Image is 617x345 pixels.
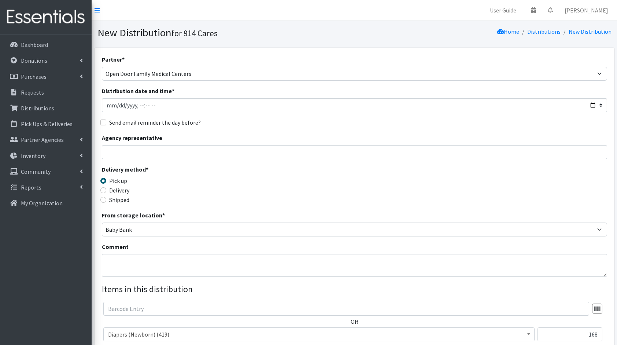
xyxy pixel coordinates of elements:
a: Dashboard [3,37,89,52]
abbr: required [146,166,148,173]
label: Distribution date and time [102,87,174,95]
a: My Organization [3,196,89,210]
label: Pick up [109,176,127,185]
abbr: required [172,87,174,95]
a: New Distribution [569,28,612,35]
p: Partner Agencies [21,136,64,143]
p: Pick Ups & Deliveries [21,120,73,128]
span: Diapers (Newborn) (419) [108,329,530,340]
label: From storage location [102,211,165,220]
label: Comment [102,242,129,251]
p: Donations [21,57,47,64]
small: for 914 Cares [171,28,218,38]
a: Inventory [3,148,89,163]
a: Requests [3,85,89,100]
label: OR [351,317,358,326]
p: Distributions [21,104,54,112]
p: Purchases [21,73,47,80]
p: Requests [21,89,44,96]
img: HumanEssentials [3,5,89,29]
label: Send email reminder the day before? [109,118,201,127]
legend: Items in this distribution [102,283,607,296]
p: Reports [21,184,41,191]
p: Dashboard [21,41,48,48]
label: Partner [102,55,125,64]
p: My Organization [21,199,63,207]
a: Distributions [527,28,561,35]
abbr: required [162,212,165,219]
legend: Delivery method [102,165,228,176]
span: Diapers (Newborn) (419) [103,327,535,341]
a: Reports [3,180,89,195]
a: Partner Agencies [3,132,89,147]
input: Quantity [537,327,602,341]
a: [PERSON_NAME] [559,3,614,18]
a: Community [3,164,89,179]
h1: New Distribution [97,26,352,39]
label: Agency representative [102,133,162,142]
a: Distributions [3,101,89,115]
input: Barcode Entry [103,302,589,316]
a: User Guide [484,3,522,18]
label: Delivery [109,186,129,195]
p: Community [21,168,51,175]
a: Purchases [3,69,89,84]
a: Home [497,28,519,35]
label: Shipped [109,195,129,204]
a: Pick Ups & Deliveries [3,117,89,131]
a: Donations [3,53,89,68]
abbr: required [122,56,125,63]
p: Inventory [21,152,45,159]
